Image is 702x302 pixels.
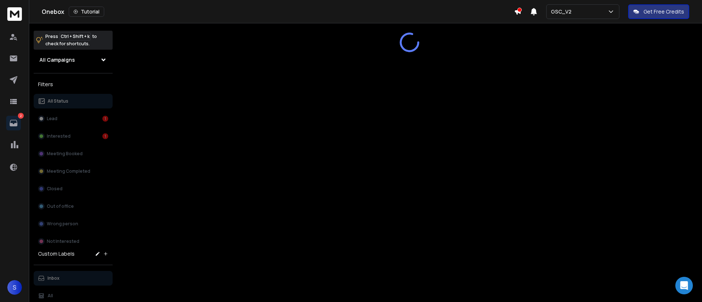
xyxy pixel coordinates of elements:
[628,4,689,19] button: Get Free Credits
[45,33,97,47] p: Press to check for shortcuts.
[6,116,21,130] a: 2
[60,32,91,41] span: Ctrl + Shift + k
[18,113,24,119] p: 2
[69,7,104,17] button: Tutorial
[7,280,22,295] button: S
[42,7,514,17] div: Onebox
[643,8,684,15] p: Get Free Credits
[34,79,113,89] h3: Filters
[675,277,693,294] div: Open Intercom Messenger
[38,250,75,257] h3: Custom Labels
[39,56,75,64] h1: All Campaigns
[34,53,113,67] button: All Campaigns
[551,8,574,15] p: GSC_V2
